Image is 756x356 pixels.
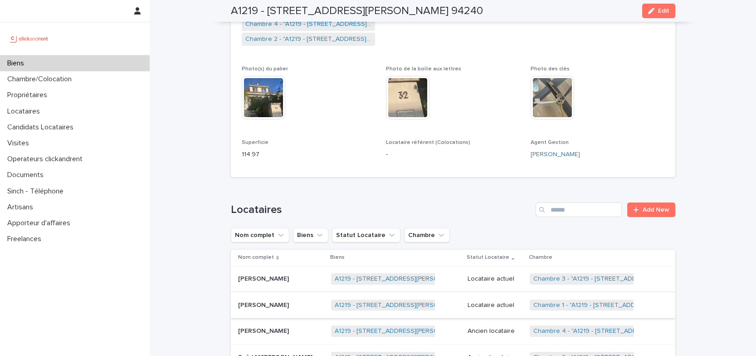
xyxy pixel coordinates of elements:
p: Biens [330,252,345,262]
a: Chambre 1 - "A1219 - [STREET_ADDRESS][PERSON_NAME] 94240" [533,302,727,309]
p: Locataire actuel [468,275,522,283]
p: [PERSON_NAME] [238,300,291,309]
p: Propriétaires [4,91,54,99]
span: Photo(s) du palier [242,66,288,72]
p: Apporteur d'affaires [4,219,78,227]
a: Chambre 2 - "A1219 - [STREET_ADDRESS][PERSON_NAME] 94240" [245,35,372,44]
a: Chambre 3 - "A1219 - [STREET_ADDRESS][PERSON_NAME] 94240" [533,275,728,283]
button: Chambre [404,228,450,242]
span: Locataire référent (Colocations) [386,140,470,145]
tr: [PERSON_NAME][PERSON_NAME] A1219 - [STREET_ADDRESS][PERSON_NAME] 94240 Locataire actuelChambre 1 ... [231,292,675,318]
span: Edit [658,8,669,14]
p: Locataires [4,107,47,116]
span: Photo des clés [531,66,570,72]
p: Operateurs clickandrent [4,155,90,163]
p: 114.97 [242,150,376,159]
p: Visites [4,139,36,148]
button: Nom complet [231,228,289,242]
a: [PERSON_NAME] [531,150,580,159]
p: Documents [4,171,51,179]
input: Search [536,203,622,217]
a: A1219 - [STREET_ADDRESS][PERSON_NAME] 94240 [335,275,488,283]
span: Agent Gestion [531,140,569,145]
p: Artisans [4,203,40,212]
h2: A1219 - [STREET_ADDRESS][PERSON_NAME] 94240 [231,5,483,18]
p: Ancien locataire [468,327,522,335]
p: [PERSON_NAME] [238,326,291,335]
img: UCB0brd3T0yccxBKYDjQ [7,30,51,48]
p: Biens [4,59,31,68]
button: Biens [293,228,328,242]
span: Add New [643,207,669,213]
p: Chambre/Colocation [4,75,79,84]
p: - [386,150,520,159]
p: Locataire actuel [468,302,522,309]
button: Edit [642,4,675,18]
a: Chambre 4 - "A1219 - [STREET_ADDRESS][PERSON_NAME] 94240" [245,20,372,29]
p: Nom complet [238,252,274,262]
a: Chambre 4 - "A1219 - [STREET_ADDRESS][PERSON_NAME] 94240" [533,327,728,335]
p: Chambre [529,252,552,262]
tr: [PERSON_NAME][PERSON_NAME] A1219 - [STREET_ADDRESS][PERSON_NAME] 94240 Ancien locataireChambre 4 ... [231,318,675,345]
tr: [PERSON_NAME][PERSON_NAME] A1219 - [STREET_ADDRESS][PERSON_NAME] 94240 Locataire actuelChambre 3 ... [231,266,675,292]
a: Add New [627,203,675,217]
h1: Locataires [231,203,532,217]
p: [PERSON_NAME] [238,273,291,283]
p: Statut Locataire [467,252,509,262]
span: Photo de la boîte aux lettres [386,66,461,72]
p: Candidats Locataires [4,123,81,132]
a: A1219 - [STREET_ADDRESS][PERSON_NAME] 94240 [335,302,488,309]
p: Sinch - Téléphone [4,187,71,196]
button: Statut Locataire [332,228,400,242]
p: Freelances [4,235,49,243]
span: Superficie [242,140,268,145]
a: A1219 - [STREET_ADDRESS][PERSON_NAME] 94240 [335,327,488,335]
